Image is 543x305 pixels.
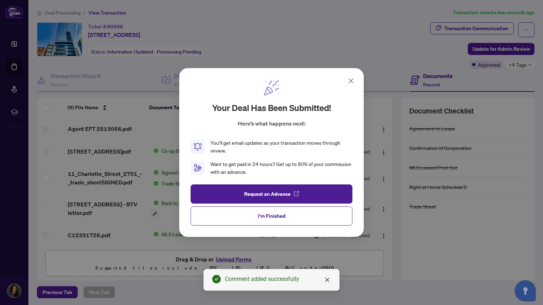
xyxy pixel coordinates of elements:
span: close [324,277,330,283]
span: check-circle [212,275,221,283]
div: Want to get paid in 24 hours? Get up to 80% of your commission with an advance. [210,160,352,176]
button: I'm Finished [191,206,352,226]
button: Request an Advance [191,184,352,204]
span: Request an Advance [244,188,291,200]
h2: Your deal has been submitted! [212,102,331,113]
button: Open asap [515,280,536,301]
div: You’ll get email updates as your transaction moves through review. [210,139,352,155]
span: I'm Finished [258,210,285,222]
p: Here’s what happens next: [238,119,306,128]
div: Comment added successfully [225,275,331,283]
a: Close [323,276,331,284]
